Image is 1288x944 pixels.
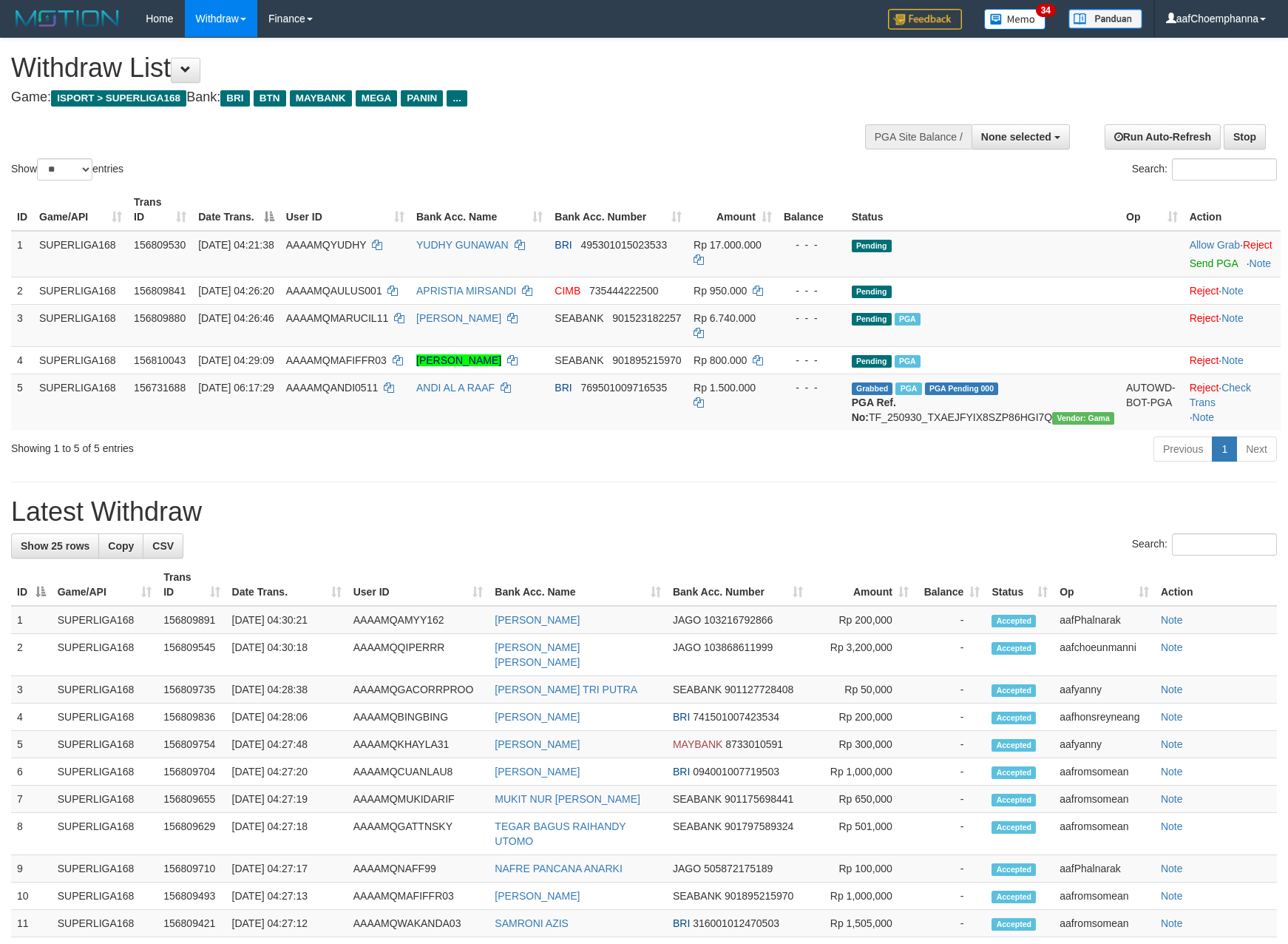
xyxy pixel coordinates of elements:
[693,766,779,778] span: Copy 094001007719503 to clipboard
[915,910,986,937] td: -
[11,189,33,231] th: ID
[915,786,986,813] td: -
[11,497,1277,527] h1: Latest Withdraw
[673,711,690,723] span: BRI
[992,766,1036,779] span: Accepted
[226,813,348,855] td: [DATE] 04:27:18
[495,614,580,626] a: [PERSON_NAME]
[33,189,128,231] th: Game/API: activate to sort column ascending
[1193,411,1215,423] a: Note
[1190,285,1219,297] a: Reject
[694,382,756,394] span: Rp 1.500.000
[1054,813,1155,855] td: aafromsomean
[580,382,667,394] span: Copy 769501009716535 to clipboard
[1172,533,1277,556] input: Search:
[589,285,658,297] span: Copy 735444222500 to clipboard
[495,641,580,668] a: [PERSON_NAME] [PERSON_NAME]
[1190,354,1219,366] a: Reject
[784,283,840,298] div: - - -
[226,910,348,937] td: [DATE] 04:27:12
[157,813,226,855] td: 156809629
[1153,436,1213,462] a: Previous
[157,704,226,731] td: 156809836
[1190,257,1238,269] a: Send PGA
[915,731,986,758] td: -
[33,374,128,431] td: SUPERLIGA168
[809,564,915,606] th: Amount: activate to sort column ascending
[555,382,572,394] span: BRI
[694,239,762,251] span: Rp 17.000.000
[220,90,249,107] span: BRI
[157,758,226,786] td: 156809704
[673,890,722,902] span: SEABANK
[915,606,986,634] td: -
[198,285,274,297] span: [DATE] 04:26:20
[612,354,681,366] span: Copy 901895215970 to clipboard
[198,354,274,366] span: [DATE] 04:29:09
[11,231,33,277] td: 1
[52,634,158,676] td: SUPERLIGA168
[286,354,387,366] span: AAAAMQMAFIFFR03
[809,606,915,634] td: Rp 200,000
[11,7,123,30] img: MOTION_logo.png
[11,704,52,731] td: 4
[694,354,747,366] span: Rp 800.000
[198,382,274,394] span: [DATE] 06:17:29
[667,564,809,606] th: Bank Acc. Number: activate to sort column ascending
[1054,676,1155,704] td: aafyanny
[1105,124,1221,149] a: Run Auto-Refresh
[410,189,549,231] th: Bank Acc. Name: activate to sort column ascending
[1036,4,1056,17] span: 34
[809,855,915,883] td: Rp 100,000
[157,883,226,910] td: 156809493
[52,813,158,855] td: SUPERLIGA168
[52,855,158,883] td: SUPERLIGA168
[134,312,186,324] span: 156809880
[1054,606,1155,634] td: aafPhalnarak
[915,676,986,704] td: -
[1120,374,1184,431] td: AUTOWD-BOT-PGA
[11,910,52,937] td: 11
[11,346,33,374] td: 4
[134,239,186,251] span: 156809530
[11,90,844,105] h4: Game: Bank:
[52,883,158,910] td: SUPERLIGA168
[226,855,348,883] td: [DATE] 04:27:17
[725,820,793,832] span: Copy 901797589324 to clipboard
[1172,158,1277,181] input: Search:
[157,676,226,704] td: 156809735
[809,758,915,786] td: Rp 1,000,000
[915,704,986,731] td: -
[986,564,1054,606] th: Status: activate to sort column ascending
[290,90,352,107] span: MAYBANK
[157,910,226,937] td: 156809421
[784,353,840,368] div: - - -
[1221,312,1244,324] a: Note
[809,676,915,704] td: Rp 50,000
[52,731,158,758] td: SUPERLIGA168
[809,910,915,937] td: Rp 1,505,000
[157,786,226,813] td: 156809655
[416,285,516,297] a: APRISTIA MIRSANDI
[11,731,52,758] td: 5
[495,684,637,695] a: [PERSON_NAME] TRI PUTRA
[157,564,226,606] th: Trans ID: activate to sort column ascending
[11,564,52,606] th: ID: activate to sort column descending
[11,634,52,676] td: 2
[1212,436,1237,462] a: 1
[673,793,722,805] span: SEABANK
[495,863,622,874] a: NAFRE PANCANA ANARKI
[348,758,489,786] td: AAAAMQCUANLAU8
[157,606,226,634] td: 156809891
[1054,786,1155,813] td: aafromsomean
[416,239,509,251] a: YUDHY GUNAWAN
[52,786,158,813] td: SUPERLIGA168
[1054,883,1155,910] td: aafromsomean
[495,890,580,902] a: [PERSON_NAME]
[11,758,52,786] td: 6
[915,564,986,606] th: Balance: activate to sort column ascending
[286,312,388,324] span: AAAAMQMARUCIL11
[784,311,840,326] div: - - -
[1184,189,1281,231] th: Action
[348,634,489,676] td: AAAAMQQIPERRR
